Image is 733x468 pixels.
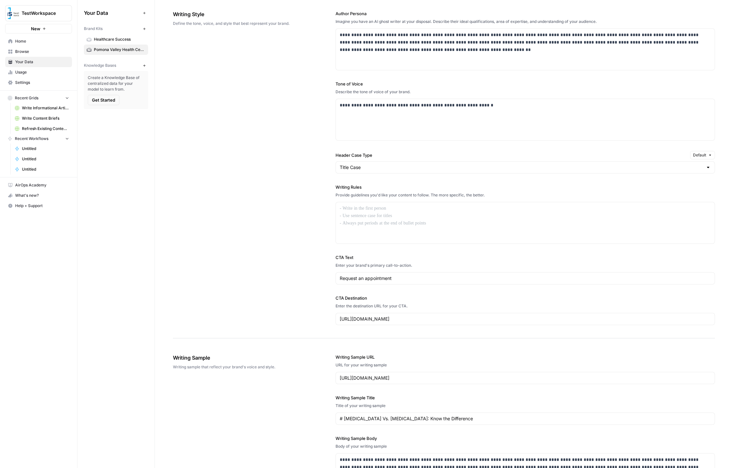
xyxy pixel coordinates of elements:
div: Enter your brand's primary call-to-action. [336,263,715,268]
span: Knowledge Bases [84,63,116,68]
img: TestWorkspace Logo [7,7,19,19]
span: Home [15,38,69,44]
span: AirOps Academy [15,182,69,188]
span: Your Data [84,9,140,17]
span: Create a Knowledge Base of centralized data for your model to learn from. [88,75,144,92]
a: Untitled [12,154,72,164]
label: Writing Sample Body [336,435,715,442]
span: Get Started [92,97,115,103]
input: Title Case [340,164,703,171]
a: Write Informational Article [12,103,72,113]
span: Browse [15,49,69,55]
a: Write Content Briefs [12,113,72,124]
button: Get Started [88,95,119,105]
button: New [5,24,72,34]
button: What's new? [5,190,72,201]
input: www.sundaysoccer.com/gearup [340,316,711,322]
div: Describe the tone of voice of your brand. [336,89,715,95]
span: Write Informational Article [22,105,69,111]
span: Settings [15,80,69,85]
span: TestWorkspace [22,10,61,16]
span: New [31,25,40,32]
span: Usage [15,69,69,75]
a: Pomona Valley Health Centers [84,45,148,55]
a: Settings [5,77,72,88]
label: CTA Text [336,254,715,261]
a: Usage [5,67,72,77]
span: Help + Support [15,203,69,209]
div: Enter the destination URL for your CTA. [336,303,715,309]
a: AirOps Academy [5,180,72,190]
a: Browse [5,46,72,57]
label: Author Persona [336,10,715,17]
span: Untitled [22,166,69,172]
button: Recent Grids [5,93,72,103]
a: Untitled [12,164,72,174]
input: Game Day Gear Guide [340,415,711,422]
button: Default [690,151,715,159]
span: Recent Workflows [15,136,48,142]
span: Untitled [22,156,69,162]
label: Tone of Voice [336,81,715,87]
a: Your Data [5,57,72,67]
a: Refresh Existing Content (1) [12,124,72,134]
label: Writing Rules [336,184,715,190]
span: Writing sample that reflect your brand's voice and style. [173,364,299,370]
a: Home [5,36,72,46]
div: Imagine you have an AI ghost writer at your disposal. Describe their ideal qualifications, area o... [336,19,715,25]
a: Healthcare Success [84,34,148,45]
label: Header Case Type [336,152,688,158]
span: Writing Style [173,10,299,18]
button: Help + Support [5,201,72,211]
span: Untitled [22,146,69,152]
input: Gear up and get in the game with Sunday Soccer! [340,275,711,282]
span: Refresh Existing Content (1) [22,126,69,132]
div: What's new? [5,191,72,200]
span: Default [693,152,706,158]
span: Your Data [15,59,69,65]
div: Title of your writing sample [336,403,715,409]
span: Healthcare Success [94,36,145,42]
label: Writing Sample URL [336,354,715,360]
a: Untitled [12,144,72,154]
div: Provide guidelines you'd like your content to follow. The more specific, the better. [336,192,715,198]
span: Write Content Briefs [22,115,69,121]
span: Define the tone, voice, and style that best represent your brand. [173,21,299,26]
input: www.sundaysoccer.com/game-day [340,375,711,381]
button: Recent Workflows [5,134,72,144]
span: Writing Sample [173,354,299,362]
label: CTA Destination [336,295,715,301]
button: Workspace: TestWorkspace [5,5,72,21]
label: Writing Sample Title [336,394,715,401]
div: Body of your writing sample [336,443,715,449]
span: Pomona Valley Health Centers [94,47,145,53]
span: Recent Grids [15,95,38,101]
span: Brand Kits [84,26,103,32]
div: URL for your writing sample [336,362,715,368]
